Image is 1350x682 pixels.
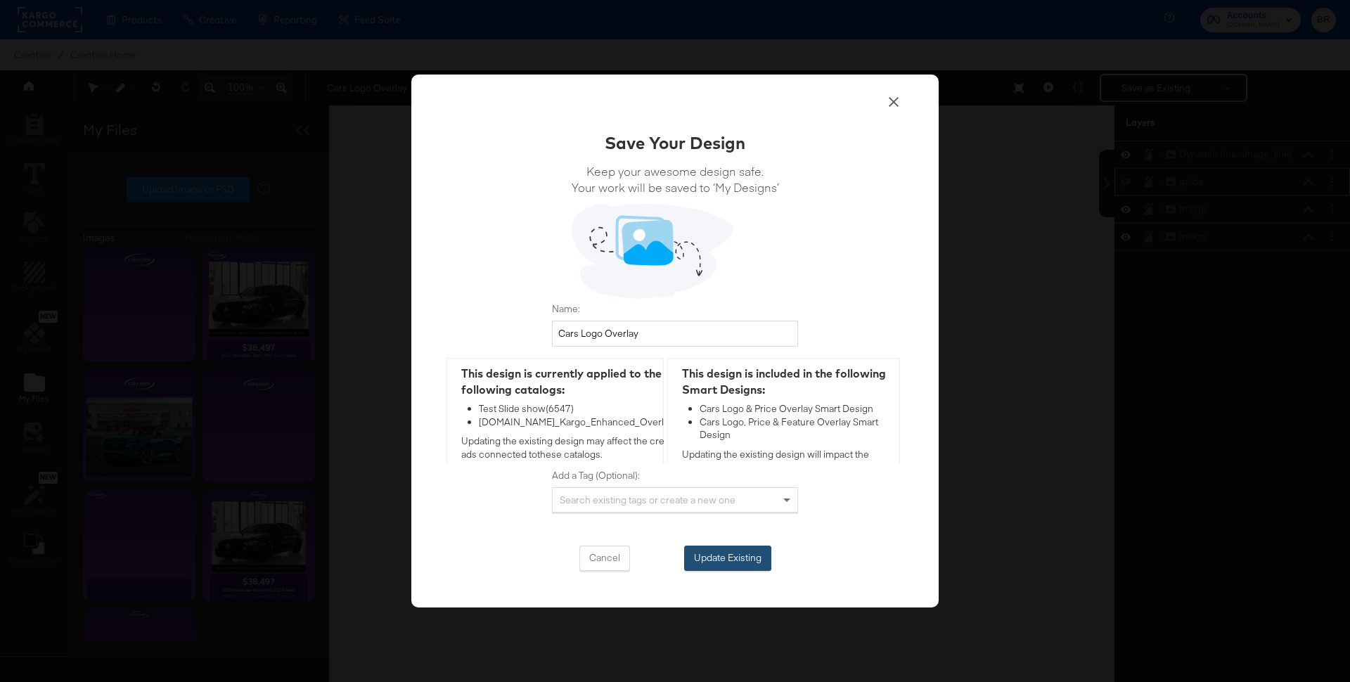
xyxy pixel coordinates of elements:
label: Add a Tag (Optional): [552,469,798,482]
button: Cancel [579,546,630,571]
div: Cars Logo & Price Overlay Smart Design [700,402,892,416]
div: Cars Logo, Price & Feature Overlay Smart Design [700,416,892,442]
button: Update Existing [684,546,771,571]
div: This design is included in the following Smart Designs: [682,366,892,398]
div: Save Your Design [605,131,745,155]
div: Updating the existing design will impact the creative of ads connected to these Smart Designs . [668,359,899,494]
div: Search existing tags or create a new one [553,488,797,512]
label: Name: [552,302,798,316]
div: This design is currently applied to the following catalogs: [461,366,707,398]
div: Updating the existing design may affect the creative of ads connected to these catalogs . [447,359,714,468]
span: Keep your awesome design safe. [572,163,779,179]
span: Your work will be saved to ‘My Designs’ [572,179,779,195]
div: Test Slide show ( 6547 ) [479,402,707,416]
div: [DOMAIN_NAME]_Kargo_Enhanced_Overlays ( 6502 ) [479,416,707,429]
